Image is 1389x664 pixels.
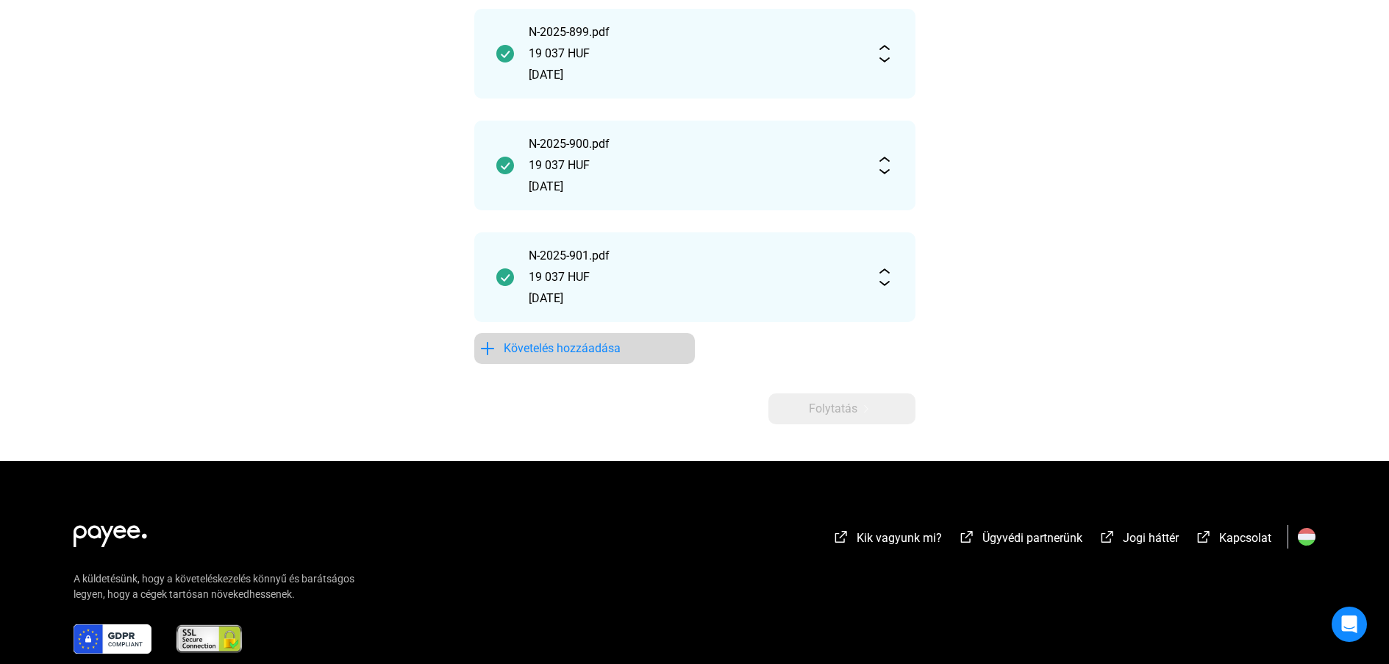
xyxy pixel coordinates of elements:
[504,340,621,357] span: Követelés hozzáadása
[529,290,861,307] div: [DATE]
[857,531,942,545] span: Kik vagyunk mi?
[876,157,893,174] img: expand
[768,393,915,424] button: Folytatásarrow-right-white
[529,24,861,41] div: N-2025-899.pdf
[958,529,976,544] img: external-link-white
[529,268,861,286] div: 19 037 HUF
[958,533,1082,547] a: external-link-whiteÜgyvédi partnerünk
[529,66,861,84] div: [DATE]
[529,45,861,63] div: 19 037 HUF
[529,247,861,265] div: N-2025-901.pdf
[832,529,850,544] img: external-link-white
[496,268,514,286] img: checkmark-darker-green-circle
[175,624,243,654] img: ssl
[1219,531,1271,545] span: Kapcsolat
[1298,528,1315,546] img: HU.svg
[496,157,514,174] img: checkmark-darker-green-circle
[1332,607,1367,642] div: Open Intercom Messenger
[876,45,893,63] img: expand
[982,531,1082,545] span: Ügyvédi partnerünk
[74,517,147,547] img: white-payee-white-dot.svg
[496,45,514,63] img: checkmark-darker-green-circle
[474,333,695,364] button: plus-blueKövetelés hozzáadása
[529,135,861,153] div: N-2025-900.pdf
[1195,529,1213,544] img: external-link-white
[529,157,861,174] div: 19 037 HUF
[832,533,942,547] a: external-link-whiteKik vagyunk mi?
[479,340,496,357] img: plus-blue
[1099,529,1116,544] img: external-link-white
[1195,533,1271,547] a: external-link-whiteKapcsolat
[857,405,875,413] img: arrow-right-white
[1099,533,1179,547] a: external-link-whiteJogi háttér
[1123,531,1179,545] span: Jogi háttér
[74,624,151,654] img: gdpr
[529,178,861,196] div: [DATE]
[809,400,857,418] span: Folytatás
[876,268,893,286] img: expand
